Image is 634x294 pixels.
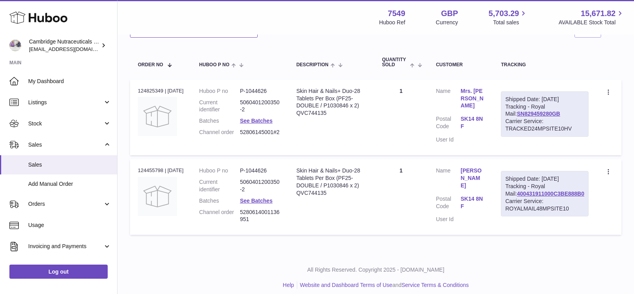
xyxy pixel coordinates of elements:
[300,282,392,288] a: Website and Dashboard Terms of Use
[379,19,405,26] div: Huboo Ref
[29,46,115,52] span: [EMAIL_ADDRESS][DOMAIN_NAME]
[436,62,485,67] div: Customer
[199,99,240,114] dt: Current identifier
[28,141,103,149] span: Sales
[489,8,519,19] span: 5,703.29
[581,8,616,19] span: 15,671.82
[240,99,281,114] dd: 5060401200350-2
[501,91,589,137] div: Tracking - Royal Mail:
[199,167,240,174] dt: Huboo P no
[505,118,584,132] div: Carrier Service: TRACKED24MPSITE10HV
[240,198,273,204] a: See Batches
[138,177,177,216] img: no-photo.jpg
[199,87,240,95] dt: Huboo P no
[489,8,528,26] a: 5,703.29 Total sales
[199,117,240,125] dt: Batches
[28,161,111,169] span: Sales
[138,167,184,174] div: 124455798 | [DATE]
[138,87,184,94] div: 124825349 | [DATE]
[199,197,240,205] dt: Batches
[199,62,229,67] span: Huboo P no
[124,266,628,274] p: All Rights Reserved. Copyright 2025 - [DOMAIN_NAME]
[240,118,273,124] a: See Batches
[28,221,111,229] span: Usage
[28,120,103,127] span: Stock
[296,87,367,117] div: Skin Hair & Nails+ Duo-28 Tablets Per Box (PF25-DOUBLE / P1030846 x 2) QVC744135
[296,167,367,197] div: Skin Hair & Nails+ Duo-28 Tablets Per Box (PF25-DOUBLE / P1030846 x 2) QVC744135
[9,40,21,51] img: qvc@camnutra.com
[240,209,281,223] dd: 5280614001136951
[28,200,103,208] span: Orders
[374,159,428,235] td: 1
[461,167,485,189] a: [PERSON_NAME]
[138,97,177,136] img: no-photo.jpg
[401,282,469,288] a: Service Terms & Conditions
[240,87,281,95] dd: P-1044626
[28,99,103,106] span: Listings
[296,62,329,67] span: Description
[297,281,469,289] li: and
[493,19,528,26] span: Total sales
[138,62,163,67] span: Order No
[436,87,461,112] dt: Name
[517,191,584,197] a: 400431911000C3BE888B0
[436,167,461,191] dt: Name
[240,129,281,136] dd: 52806145001#2
[374,80,428,155] td: 1
[505,96,584,103] div: Shipped Date: [DATE]
[436,195,461,212] dt: Postal Code
[382,57,408,67] span: Quantity Sold
[388,8,405,19] strong: 7549
[501,171,589,216] div: Tracking - Royal Mail:
[199,129,240,136] dt: Channel order
[505,175,584,183] div: Shipped Date: [DATE]
[505,198,584,212] div: Carrier Service: ROYALMAIL48MPSITE10
[558,19,625,26] span: AVAILABLE Stock Total
[461,87,485,110] a: Mrs. [PERSON_NAME]
[199,178,240,193] dt: Current identifier
[461,195,485,210] a: SK14 8NF
[28,78,111,85] span: My Dashboard
[517,111,560,117] a: SN829459280GB
[240,167,281,174] dd: P-1044626
[558,8,625,26] a: 15,671.82 AVAILABLE Stock Total
[436,216,461,223] dt: User Id
[28,180,111,188] span: Add Manual Order
[9,265,108,279] a: Log out
[436,136,461,143] dt: User Id
[436,115,461,132] dt: Postal Code
[436,19,458,26] div: Currency
[199,209,240,223] dt: Channel order
[240,178,281,193] dd: 5060401200350-2
[461,115,485,130] a: SK14 8NF
[501,62,589,67] div: Tracking
[29,38,99,53] div: Cambridge Nutraceuticals Ltd
[28,243,103,250] span: Invoicing and Payments
[441,8,458,19] strong: GBP
[283,282,294,288] a: Help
